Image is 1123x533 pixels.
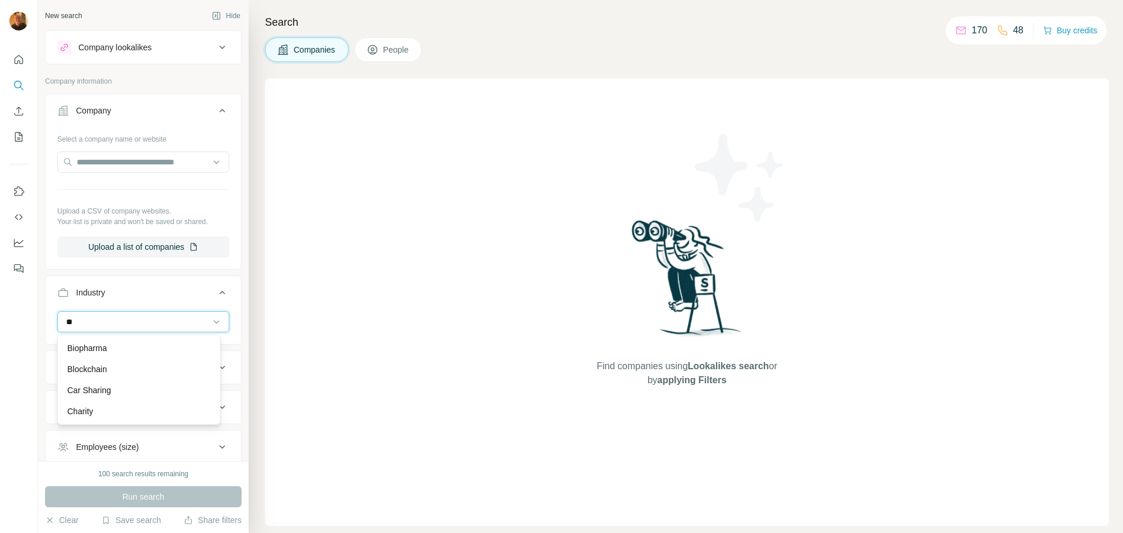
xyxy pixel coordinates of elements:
[9,232,28,253] button: Dashboard
[57,236,229,257] button: Upload a list of companies
[46,278,241,311] button: Industry
[67,363,107,375] p: Blockchain
[46,433,241,461] button: Employees (size)
[9,12,28,30] img: Avatar
[9,181,28,202] button: Use Surfe on LinkedIn
[76,287,105,298] div: Industry
[9,258,28,279] button: Feedback
[46,393,241,421] button: Annual revenue ($)
[45,76,242,87] p: Company information
[57,216,229,227] p: Your list is private and won't be saved or shared.
[57,129,229,145] div: Select a company name or website
[687,125,793,231] img: Surfe Illustration - Stars
[9,207,28,228] button: Use Surfe API
[626,217,748,348] img: Surfe Illustration - Woman searching with binoculars
[45,514,78,526] button: Clear
[46,33,241,61] button: Company lookalikes
[45,11,82,21] div: New search
[9,75,28,96] button: Search
[98,469,188,479] div: 100 search results remaining
[383,44,410,56] span: People
[9,101,28,122] button: Enrich CSV
[57,206,229,216] p: Upload a CSV of company websites.
[593,359,780,387] span: Find companies using or by
[67,384,111,396] p: Car Sharing
[46,353,241,381] button: HQ location
[78,42,151,53] div: Company lookalikes
[1013,23,1024,37] p: 48
[101,514,161,526] button: Save search
[46,97,241,129] button: Company
[1043,22,1097,39] button: Buy credits
[67,342,107,354] p: Biopharma
[67,405,93,417] p: Charity
[184,514,242,526] button: Share filters
[9,49,28,70] button: Quick start
[76,441,139,453] div: Employees (size)
[76,105,111,116] div: Company
[657,375,726,385] span: applying Filters
[9,126,28,147] button: My lists
[972,23,987,37] p: 170
[294,44,336,56] span: Companies
[204,7,249,25] button: Hide
[688,361,769,371] span: Lookalikes search
[265,14,1109,30] h4: Search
